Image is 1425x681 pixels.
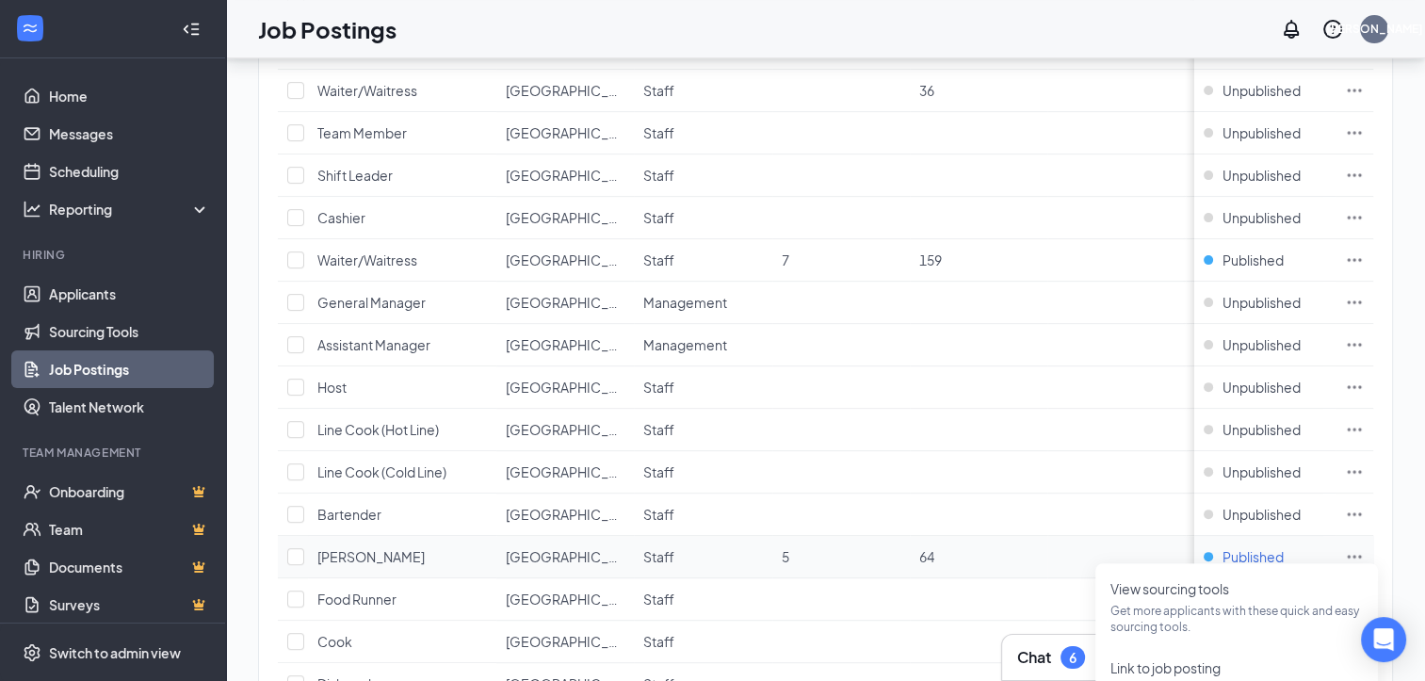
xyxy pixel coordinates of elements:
td: Staff [634,366,771,409]
a: Talent Network [49,388,210,426]
svg: Ellipses [1345,123,1364,142]
a: Job Postings [49,350,210,388]
span: Staff [643,591,674,608]
a: OnboardingCrown [49,473,210,511]
h1: Job Postings [258,13,397,45]
span: Staff [643,167,674,184]
td: Tarpon Springs [496,154,634,197]
a: Sourcing Tools [49,313,210,350]
span: Published [1223,251,1284,269]
svg: Ellipses [1345,293,1364,312]
td: Staff [634,536,771,578]
svg: Settings [23,643,41,662]
td: Staff [634,494,771,536]
div: Reporting [49,200,211,219]
td: Management [634,324,771,366]
svg: Ellipses [1345,378,1364,397]
span: Unpublished [1223,505,1301,524]
span: Unpublished [1223,81,1301,100]
span: Line Cook (Hot Line) [317,421,439,438]
td: Staff [634,70,771,112]
span: General Manager [317,294,426,311]
span: Staff [643,251,674,268]
span: [GEOGRAPHIC_DATA] [506,506,643,523]
svg: Ellipses [1345,208,1364,227]
svg: Ellipses [1345,420,1364,439]
div: 6 [1069,650,1077,666]
span: [GEOGRAPHIC_DATA] [506,82,643,99]
span: Staff [643,548,674,565]
td: Staff [634,197,771,239]
span: 159 [919,251,942,268]
span: Management [643,294,727,311]
span: Unpublished [1223,420,1301,439]
a: SurveysCrown [49,586,210,624]
td: South Tampa [496,70,634,112]
span: [GEOGRAPHIC_DATA] [506,421,643,438]
td: Tarpon Springs [496,112,634,154]
span: Staff [643,506,674,523]
td: Tarpon Springs [496,409,634,451]
span: Staff [643,124,674,141]
div: [PERSON_NAME] [1326,21,1423,37]
span: [GEOGRAPHIC_DATA] [506,633,643,650]
td: Management [634,282,771,324]
span: Cashier [317,209,365,226]
span: [GEOGRAPHIC_DATA] [506,251,643,268]
td: Staff [634,621,771,663]
div: Team Management [23,445,206,461]
span: Unpublished [1223,166,1301,185]
a: TeamCrown [49,511,210,548]
span: Shift Leader [317,167,393,184]
td: Tarpon Springs [496,578,634,621]
span: Staff [643,209,674,226]
a: Messages [49,115,210,153]
td: Staff [634,239,771,282]
a: Scheduling [49,153,210,190]
span: Unpublished [1223,378,1301,397]
span: Staff [643,82,674,99]
span: [GEOGRAPHIC_DATA] [506,548,643,565]
span: Unpublished [1223,208,1301,227]
span: [PERSON_NAME] [317,548,425,565]
span: Food Runner [317,591,397,608]
span: Unpublished [1223,123,1301,142]
span: Staff [643,463,674,480]
a: Home [49,77,210,115]
span: [GEOGRAPHIC_DATA] [506,379,643,396]
span: Link to job posting [1110,659,1221,676]
svg: Notifications [1280,18,1303,41]
span: Unpublished [1223,462,1301,481]
span: Unpublished [1223,293,1301,312]
p: Get more applicants with these quick and easy sourcing tools. [1110,603,1363,635]
td: Tarpon Springs [496,451,634,494]
span: [GEOGRAPHIC_DATA] [506,336,643,353]
span: Published [1223,547,1284,566]
span: [GEOGRAPHIC_DATA] [506,167,643,184]
td: Tarpon Springs [496,239,634,282]
span: Host [317,379,347,396]
div: Open Intercom Messenger [1361,617,1406,662]
span: Bartender [317,506,381,523]
svg: Ellipses [1345,251,1364,269]
svg: Ellipses [1345,81,1364,100]
span: Waiter/Waitress [317,251,417,268]
span: 36 [919,82,934,99]
svg: Ellipses [1345,462,1364,481]
svg: Ellipses [1345,547,1364,566]
svg: WorkstreamLogo [21,19,40,38]
div: Switch to admin view [49,643,181,662]
span: 5 [782,548,789,565]
span: [GEOGRAPHIC_DATA] [506,591,643,608]
svg: Ellipses [1345,335,1364,354]
span: [GEOGRAPHIC_DATA] [506,463,643,480]
span: [GEOGRAPHIC_DATA] [506,124,643,141]
td: Staff [634,112,771,154]
span: 64 [919,548,934,565]
span: [GEOGRAPHIC_DATA] [506,294,643,311]
span: Unpublished [1223,335,1301,354]
td: Tarpon Springs [496,366,634,409]
span: Line Cook (Cold Line) [317,463,446,480]
span: Staff [643,633,674,650]
a: Applicants [49,275,210,313]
